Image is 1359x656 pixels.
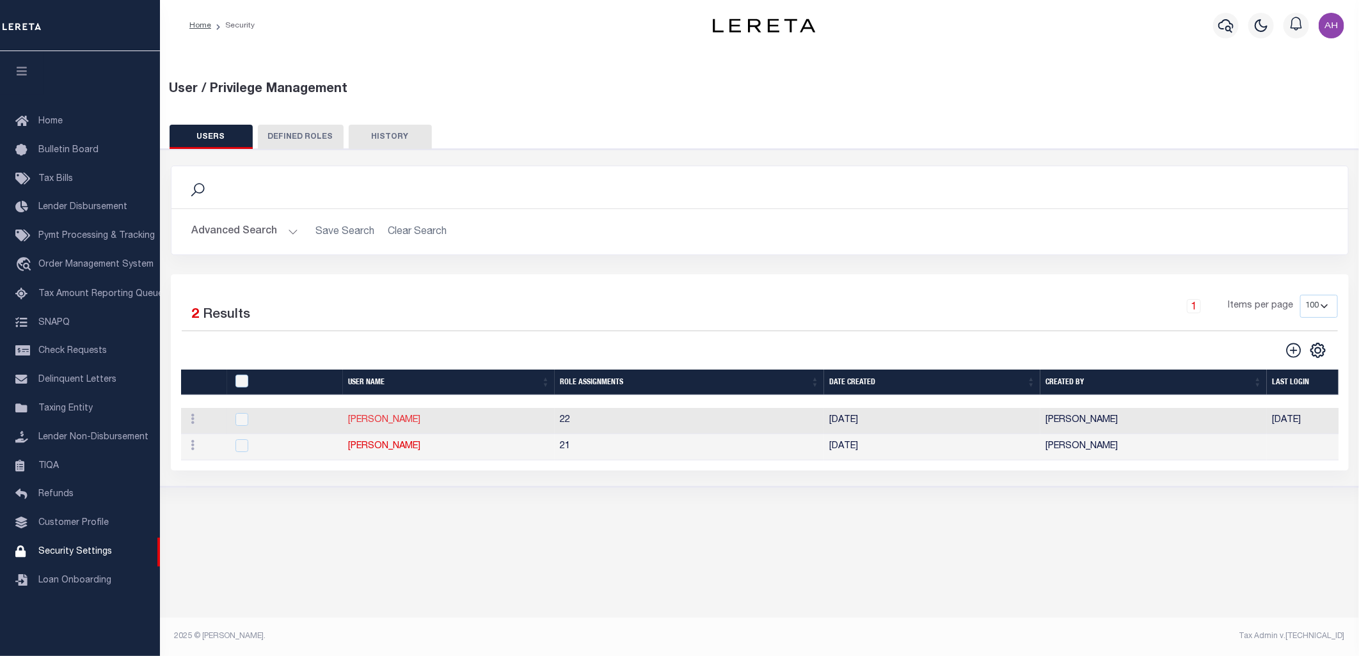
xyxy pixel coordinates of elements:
span: Lender Disbursement [38,203,127,212]
img: svg+xml;base64,PHN2ZyB4bWxucz0iaHR0cDovL3d3dy53My5vcmcvMjAwMC9zdmciIHBvaW50ZXItZXZlbnRzPSJub25lIi... [1319,13,1344,38]
td: [DATE] [824,434,1040,460]
td: [PERSON_NAME] [1040,434,1267,460]
div: 2025 © [PERSON_NAME]. [165,630,760,642]
td: [PERSON_NAME] [1040,408,1267,434]
div: User / Privilege Management [170,80,1350,99]
li: Security [211,20,255,31]
span: Order Management System [38,260,154,269]
span: Tax Bills [38,175,73,184]
span: Bulletin Board [38,146,99,155]
th: Role Assignments: activate to sort column ascending [555,370,824,396]
th: Date Created: activate to sort column ascending [824,370,1040,396]
span: Items per page [1228,299,1294,313]
span: Delinquent Letters [38,375,116,384]
img: logo-dark.svg [713,19,815,33]
td: [DATE] [824,408,1040,434]
span: Check Requests [38,347,107,355]
span: 2 [192,308,200,322]
a: [PERSON_NAME] [348,416,420,425]
th: User Name: activate to sort column ascending [343,370,555,396]
span: Taxing Entity [38,404,93,413]
i: travel_explore [15,257,36,274]
div: Tax Admin v.[TECHNICAL_ID] [769,630,1345,642]
span: Refunds [38,490,74,499]
th: UserID [227,370,343,396]
td: 21 [555,434,824,460]
button: Advanced Search [192,219,298,244]
span: Pymt Processing & Tracking [38,231,155,240]
td: 22 [555,408,824,434]
button: USERS [170,125,253,149]
span: Loan Onboarding [38,576,111,585]
th: Created By: activate to sort column ascending [1040,370,1267,396]
span: Home [38,117,63,126]
a: [PERSON_NAME] [348,442,420,451]
button: DEFINED ROLES [258,125,344,149]
a: 1 [1187,299,1201,313]
span: Security Settings [38,547,112,556]
span: Lender Non-Disbursement [38,433,148,442]
span: SNAPQ [38,318,70,327]
button: HISTORY [349,125,432,149]
label: Results [203,305,251,325]
span: Customer Profile [38,519,109,527]
span: Tax Amount Reporting Queue [38,290,163,299]
a: Home [189,22,211,29]
span: TIQA [38,461,59,470]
